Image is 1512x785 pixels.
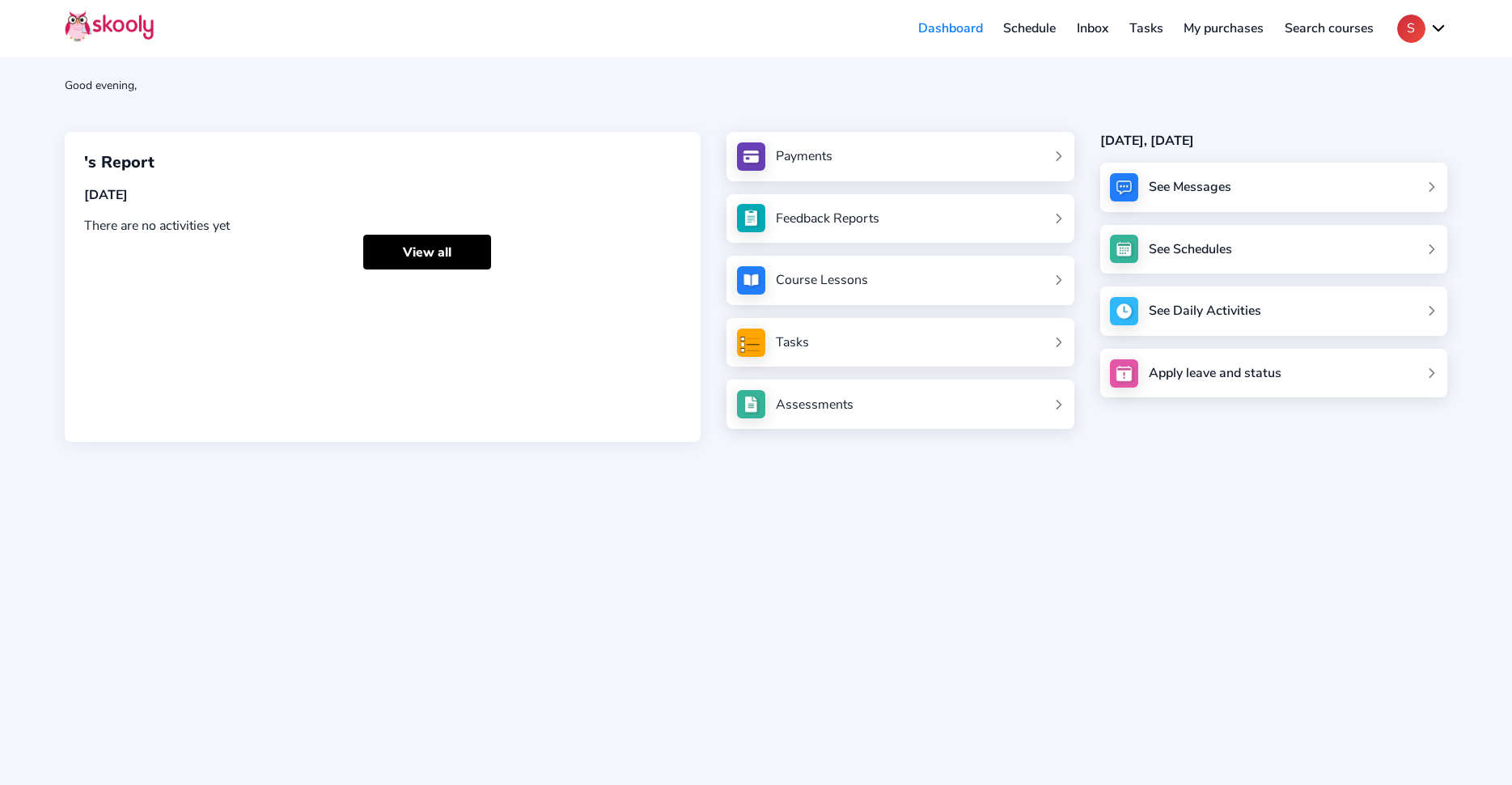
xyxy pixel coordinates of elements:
[84,151,155,173] span: 's Report
[1110,173,1138,202] img: messages.jpg
[1110,235,1138,263] img: schedule.jpg
[908,15,993,41] a: Dashboard
[1149,364,1281,382] div: Apply leave and status
[737,142,765,171] img: payments.jpg
[737,204,765,232] img: see_atten.jpg
[1110,359,1138,388] img: apply_leave.jpg
[363,235,491,269] a: View all
[1119,15,1174,41] a: Tasks
[993,15,1067,41] a: Schedule
[1100,132,1447,150] div: [DATE], [DATE]
[1173,15,1274,41] a: My purchases
[737,390,1064,418] a: Assessments
[737,329,1064,357] a: Tasks
[776,333,809,351] div: Tasks
[84,217,681,235] div: There are no activities yet
[1066,15,1119,41] a: Inbox
[776,147,832,165] div: Payments
[737,390,765,418] img: assessments.jpg
[1100,286,1447,336] a: See Daily Activities
[776,271,868,289] div: Course Lessons
[1149,302,1261,320] div: See Daily Activities
[1100,349,1447,398] a: Apply leave and status
[776,210,879,227] div: Feedback Reports
[737,266,765,295] img: courses.jpg
[737,329,765,357] img: tasksForMpWeb.png
[737,142,1064,171] a: Payments
[737,266,1064,295] a: Course Lessons
[737,204,1064,232] a: Feedback Reports
[84,186,681,204] div: [DATE]
[1397,15,1447,43] button: Schevron down outline
[1149,178,1231,196] div: See Messages
[1149,240,1232,258] div: See Schedules
[776,396,853,414] div: Assessments
[65,11,154,42] img: Skooly
[65,78,1447,93] div: Good evening,
[1110,297,1138,325] img: activity.jpg
[1274,15,1384,41] a: Search courses
[1100,225,1447,274] a: See Schedules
